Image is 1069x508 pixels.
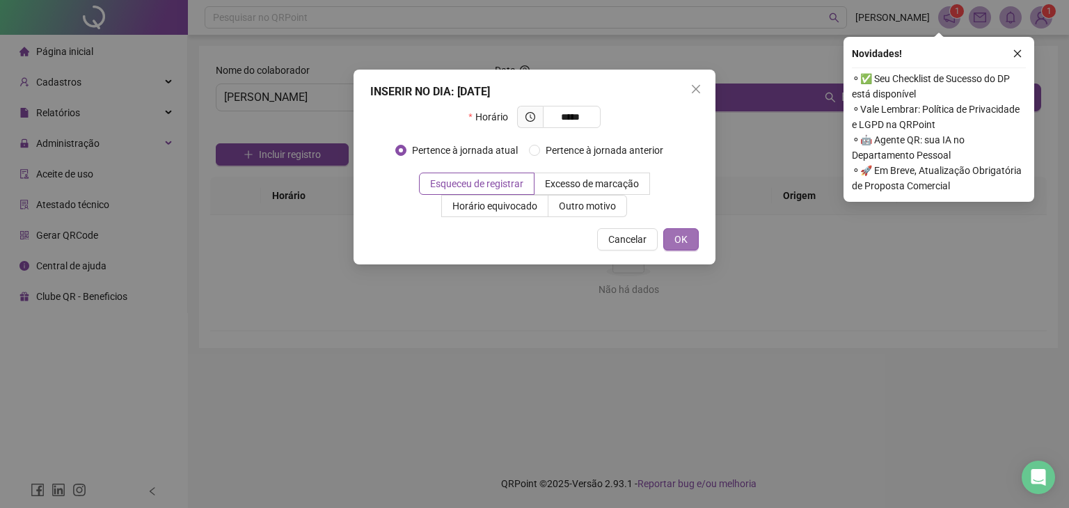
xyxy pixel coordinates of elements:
[852,46,902,61] span: Novidades !
[468,106,516,128] label: Horário
[685,78,707,100] button: Close
[852,163,1026,193] span: ⚬ 🚀 Em Breve, Atualização Obrigatória de Proposta Comercial
[430,178,523,189] span: Esqueceu de registrar
[1022,461,1055,494] div: Open Intercom Messenger
[674,232,688,247] span: OK
[559,200,616,212] span: Outro motivo
[597,228,658,251] button: Cancelar
[852,102,1026,132] span: ⚬ Vale Lembrar: Política de Privacidade e LGPD na QRPoint
[852,71,1026,102] span: ⚬ ✅ Seu Checklist de Sucesso do DP está disponível
[370,84,699,100] div: INSERIR NO DIA : [DATE]
[663,228,699,251] button: OK
[540,143,669,158] span: Pertence à jornada anterior
[452,200,537,212] span: Horário equivocado
[406,143,523,158] span: Pertence à jornada atual
[608,232,647,247] span: Cancelar
[1013,49,1022,58] span: close
[852,132,1026,163] span: ⚬ 🤖 Agente QR: sua IA no Departamento Pessoal
[545,178,639,189] span: Excesso de marcação
[690,84,702,95] span: close
[525,112,535,122] span: clock-circle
